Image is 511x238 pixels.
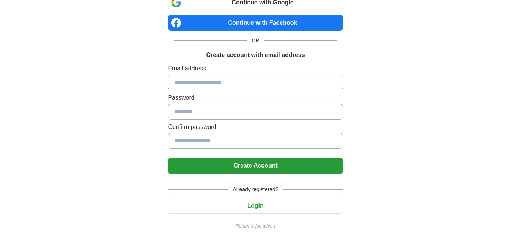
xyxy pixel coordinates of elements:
[168,123,343,132] label: Confirm password
[247,37,264,45] span: OR
[228,186,282,193] span: Already registered?
[206,51,305,60] h1: Create account with email address
[168,158,343,174] button: Create Account
[168,223,343,229] a: Return to job advert
[168,202,343,209] a: Login
[168,93,343,102] label: Password
[168,15,343,31] a: Continue with Facebook
[168,198,343,214] button: Login
[168,64,343,73] label: Email address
